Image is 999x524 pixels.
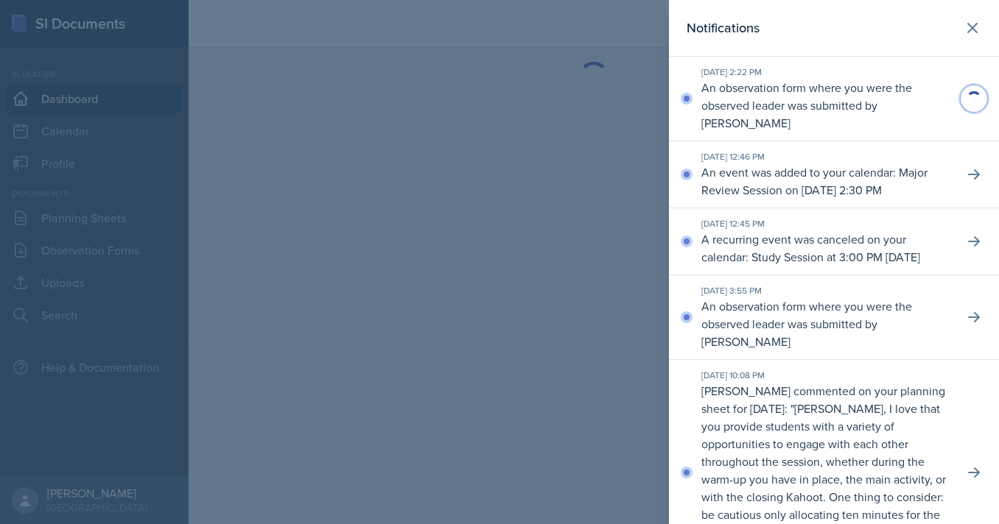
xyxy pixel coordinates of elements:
[701,284,952,297] div: [DATE] 3:55 PM
[701,65,952,79] div: [DATE] 2:22 PM
[701,163,952,199] p: An event was added to your calendar: Major Review Session on [DATE] 2:30 PM
[701,217,952,230] div: [DATE] 12:45 PM
[701,297,952,350] p: An observation form where you were the observed leader was submitted by [PERSON_NAME]
[701,150,952,163] div: [DATE] 12:46 PM
[701,230,952,266] p: A recurring event was canceled on your calendar: Study Session at 3:00 PM [DATE]
[687,18,760,38] h2: Notifications
[701,369,952,382] div: [DATE] 10:08 PM
[701,79,952,132] p: An observation form where you were the observed leader was submitted by [PERSON_NAME]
